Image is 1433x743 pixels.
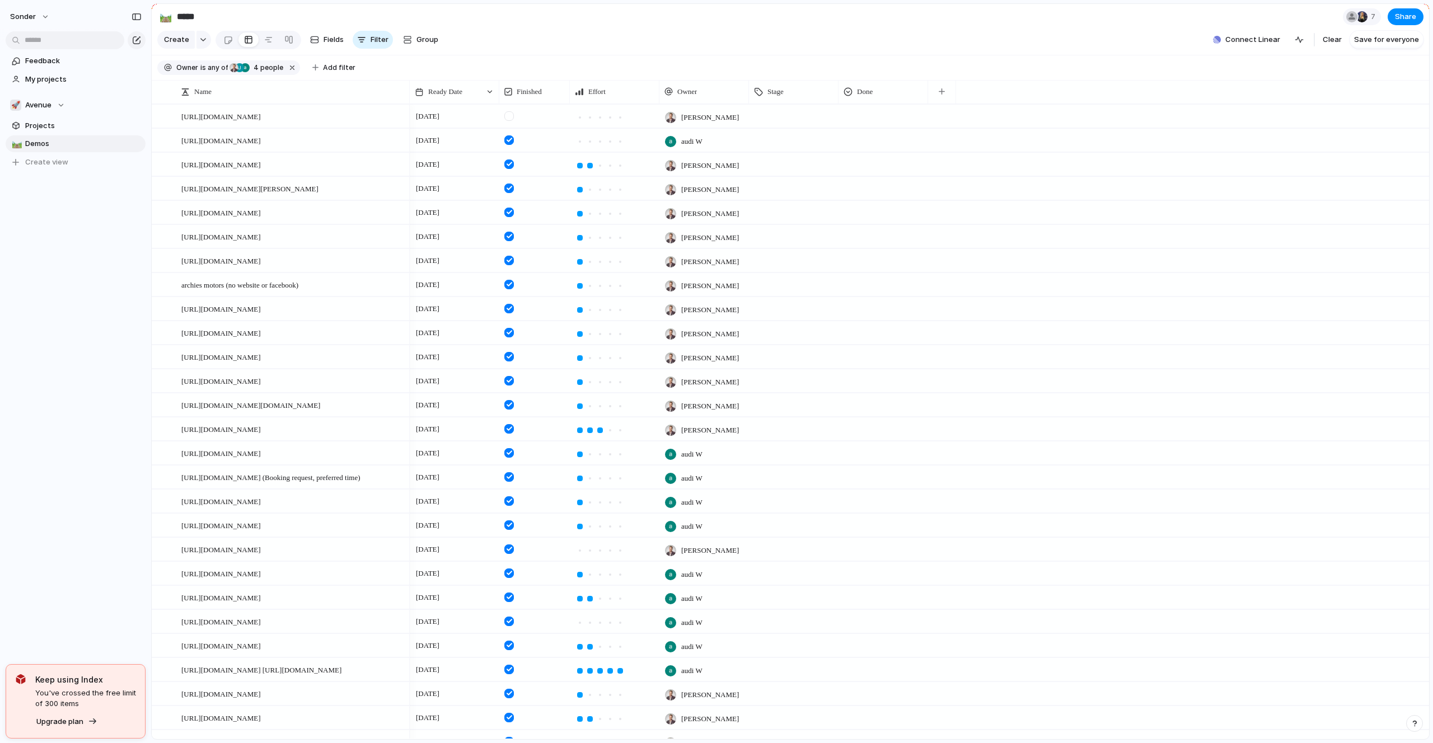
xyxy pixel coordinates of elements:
span: audi W [681,473,703,484]
button: 4 people [229,62,285,74]
span: [DATE] [413,350,442,364]
span: Create [164,34,189,45]
span: [URL][DOMAIN_NAME] [181,158,261,171]
span: [URL][DOMAIN_NAME] [181,711,261,724]
div: 🛤️ [12,138,20,151]
span: Demos [25,138,142,149]
span: [DATE] [413,230,442,243]
span: people [250,63,283,73]
span: [DATE] [413,711,442,725]
span: [PERSON_NAME] [681,184,739,195]
span: [DATE] [413,495,442,508]
button: Share [1388,8,1423,25]
span: Projects [25,120,142,131]
div: 🚀 [10,100,21,111]
span: [URL][DOMAIN_NAME] [181,350,261,363]
span: [DATE] [413,471,442,484]
span: [DATE] [413,254,442,267]
span: [PERSON_NAME] [681,689,739,700]
span: Add filter [323,63,355,73]
button: 🛤️ [10,138,21,149]
span: [URL][DOMAIN_NAME] [181,374,261,387]
span: [URL][DOMAIN_NAME] [URL][DOMAIN_NAME] [181,663,341,676]
button: Connect Linear [1209,31,1285,48]
span: [URL][DOMAIN_NAME] [181,495,261,507]
span: Keep using Index [35,674,136,685]
span: [DATE] [413,374,442,388]
span: [PERSON_NAME] [681,425,739,436]
button: Filter [353,31,393,49]
span: [URL][DOMAIN_NAME][PERSON_NAME] [181,182,319,195]
button: 🚀Avenue [6,97,146,114]
span: [PERSON_NAME] [681,112,739,123]
span: [DATE] [413,278,442,291]
button: Fields [306,31,348,49]
span: [URL][DOMAIN_NAME][DOMAIN_NAME] [181,398,320,411]
span: audi W [681,665,703,676]
button: Upgrade plan [33,714,101,730]
span: [PERSON_NAME] [681,280,739,291]
button: Create [157,31,195,49]
span: [PERSON_NAME] [681,328,739,340]
span: Clear [1323,34,1342,45]
button: Save for everyone [1350,31,1423,49]
span: audi W [681,641,703,652]
span: audi W [681,593,703,604]
span: [DATE] [413,398,442,412]
span: [DATE] [413,567,442,580]
span: Ready Date [428,86,462,97]
span: Group [416,34,438,45]
a: Projects [6,117,146,134]
span: [PERSON_NAME] [681,208,739,219]
a: Feedback [6,53,146,69]
span: archies motors (no website or facebook) [181,278,298,291]
span: [DATE] [413,591,442,604]
button: 🛤️ [157,8,175,26]
span: My projects [25,74,142,85]
span: [PERSON_NAME] [681,545,739,556]
span: Save for everyone [1354,34,1419,45]
span: [URL][DOMAIN_NAME] [181,254,261,267]
button: Group [397,31,444,49]
span: [URL][DOMAIN_NAME] [181,422,261,435]
span: Fields [324,34,344,45]
span: [PERSON_NAME] [681,160,739,171]
span: [URL][DOMAIN_NAME] [181,639,261,652]
span: [DATE] [413,663,442,676]
span: Finished [517,86,542,97]
span: [URL][DOMAIN_NAME] [181,110,261,123]
span: [DATE] [413,182,442,195]
span: [DATE] [413,134,442,147]
span: sonder [10,11,36,22]
span: 7 [1371,11,1379,22]
span: [URL][DOMAIN_NAME] [181,591,261,604]
span: [DATE] [413,158,442,171]
span: [URL][DOMAIN_NAME] [181,302,261,315]
span: Owner [176,63,198,73]
span: Filter [371,34,388,45]
span: audi W [681,569,703,580]
button: Add filter [306,60,362,76]
span: Connect Linear [1225,34,1280,45]
span: [URL][DOMAIN_NAME] (Booking request, preferred time) [181,471,360,483]
span: [URL][DOMAIN_NAME] [181,206,261,219]
span: Effort [588,86,606,97]
span: [URL][DOMAIN_NAME] [181,519,261,532]
a: 🛤️Demos [6,135,146,152]
span: [DATE] [413,422,442,436]
span: [DATE] [413,446,442,460]
span: [PERSON_NAME] [681,401,739,412]
span: You've crossed the free limit of 300 items [35,688,136,709]
button: Clear [1318,31,1346,49]
span: Owner [677,86,697,97]
span: audi W [681,617,703,628]
span: [URL][DOMAIN_NAME] [181,134,261,147]
span: [URL][DOMAIN_NAME] [181,567,261,580]
span: [DATE] [413,687,442,700]
span: audi W [681,497,703,508]
span: audi W [681,136,703,147]
span: [DATE] [413,110,442,123]
span: Stage [767,86,784,97]
span: Create view [25,157,68,168]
